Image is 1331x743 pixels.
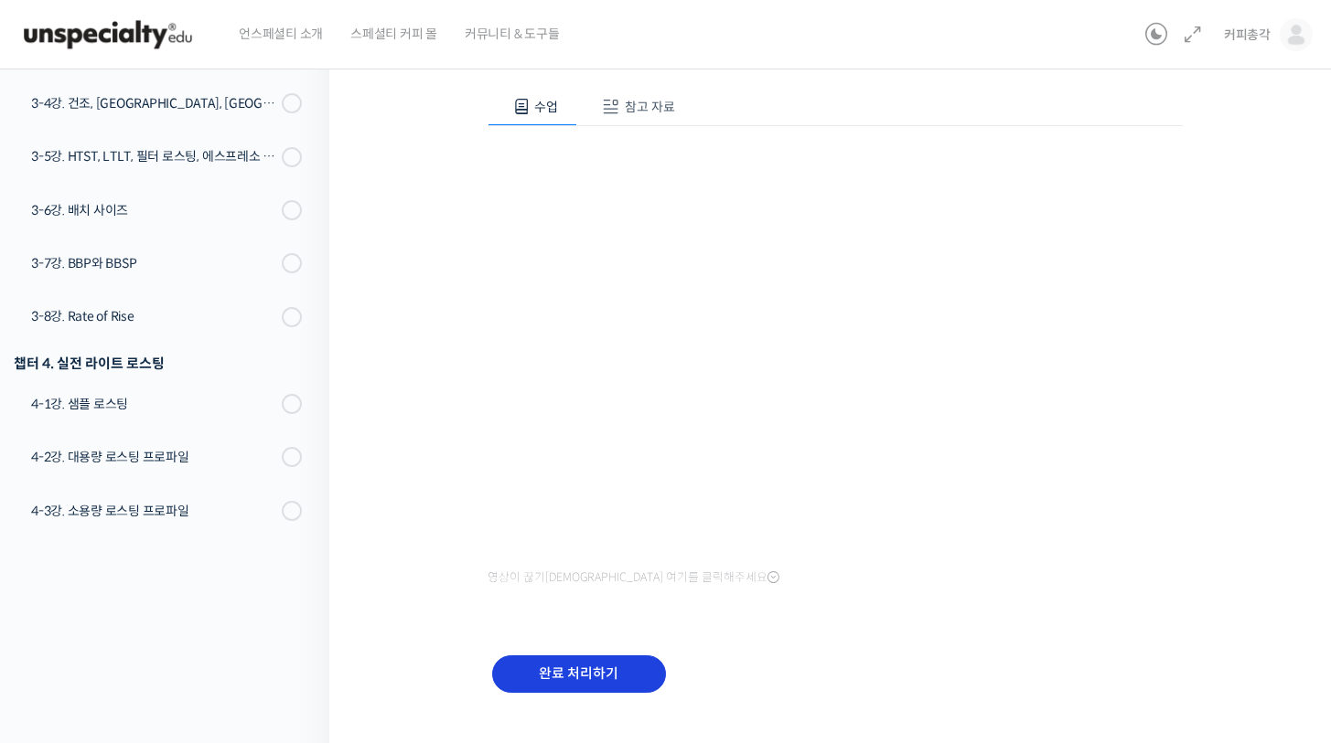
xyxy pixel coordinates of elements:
span: 영상이 끊기[DEMOGRAPHIC_DATA] 여기를 클릭해주세요 [488,570,779,585]
a: 설정 [236,579,351,625]
div: 3-4강. 건조, [GEOGRAPHIC_DATA], [GEOGRAPHIC_DATA] 구간의 화력 분배 [31,93,276,113]
div: 3-6강. 배치 사이즈 [31,200,276,220]
span: 참고 자료 [625,99,675,115]
a: 홈 [5,579,121,625]
div: 3-5강. HTST, LTLT, 필터 로스팅, 에스프레소 로스팅 [31,146,276,166]
div: 3-7강. BBP와 BBSP [31,253,276,273]
span: 수업 [534,99,558,115]
span: 대화 [167,608,189,622]
input: 완료 처리하기 [492,655,666,693]
div: 4-3강. 소용량 로스팅 프로파일 [31,501,276,521]
span: 설정 [283,607,305,621]
div: 4-1강. 샘플 로스팅 [31,394,276,414]
span: 홈 [58,607,69,621]
a: 대화 [121,579,236,625]
div: 4-2강. 대용량 로스팅 프로파일 [31,447,276,467]
div: 챕터 4. 실전 라이트 로스팅 [14,351,302,376]
div: 3-8강. Rate of Rise [31,306,276,326]
span: 커피총각 [1224,27,1271,43]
